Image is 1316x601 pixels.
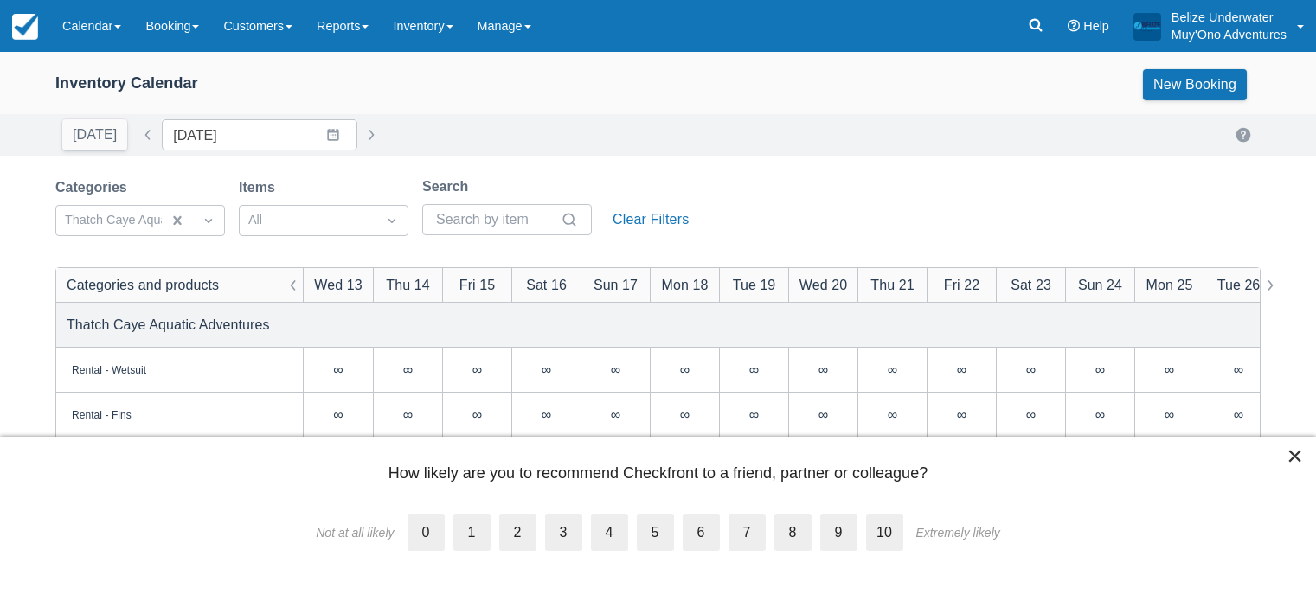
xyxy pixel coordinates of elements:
[499,514,536,551] label: 2
[818,407,828,421] div: ∞
[1068,20,1080,32] i: Help
[1165,407,1174,421] div: ∞
[611,407,620,421] div: ∞
[239,177,282,198] label: Items
[545,514,582,551] label: 3
[591,514,628,551] label: 4
[333,407,343,421] div: ∞
[459,274,495,295] div: Fri 15
[408,514,445,551] label: 0
[1011,274,1051,295] div: Sat 23
[1095,362,1105,376] div: ∞
[55,177,134,198] label: Categories
[820,514,857,551] label: 9
[611,362,620,376] div: ∞
[749,407,759,421] div: ∞
[957,362,966,376] div: ∞
[1133,12,1161,40] img: A19
[67,314,270,335] div: Thatch Caye Aquatic Adventures
[1146,274,1193,295] div: Mon 25
[472,407,482,421] div: ∞
[1083,19,1109,33] span: Help
[333,362,343,376] div: ∞
[662,274,709,295] div: Mon 18
[680,362,690,376] div: ∞
[1234,407,1243,421] div: ∞
[472,362,482,376] div: ∞
[1234,362,1243,376] div: ∞
[680,407,690,421] div: ∞
[67,274,219,295] div: Categories and products
[594,274,638,295] div: Sun 17
[72,361,146,377] div: Rental - Wetsuit
[162,119,357,150] input: Date
[542,362,551,376] div: ∞
[888,362,897,376] div: ∞
[637,514,674,551] label: 5
[314,274,362,295] div: Wed 13
[316,526,394,540] div: Not at all likely
[818,362,828,376] div: ∞
[733,274,776,295] div: Tue 19
[870,274,914,295] div: Thu 21
[55,74,198,93] div: Inventory Calendar
[1026,407,1036,421] div: ∞
[403,362,413,376] div: ∞
[916,526,1000,540] div: Extremely likely
[26,463,1290,493] div: How likely are you to recommend Checkfront to a friend, partner or colleague?
[200,212,217,229] span: Dropdown icon
[12,14,38,40] img: checkfront-main-nav-mini-logo.png
[1287,442,1303,470] button: Close
[542,407,551,421] div: ∞
[1172,9,1287,26] p: Belize Underwater
[866,514,903,551] label: 10
[453,514,491,551] label: 1
[957,407,966,421] div: ∞
[1095,407,1105,421] div: ∞
[888,407,897,421] div: ∞
[422,176,475,197] label: Search
[403,407,413,421] div: ∞
[386,274,429,295] div: Thu 14
[526,274,567,295] div: Sat 16
[774,514,812,551] label: 8
[72,406,132,422] div: Rental - Fins
[1078,274,1122,295] div: Sun 24
[799,274,847,295] div: Wed 20
[729,514,766,551] label: 7
[383,212,401,229] span: Dropdown icon
[1217,274,1261,295] div: Tue 26
[749,362,759,376] div: ∞
[1026,362,1036,376] div: ∞
[1165,362,1174,376] div: ∞
[1172,26,1287,43] p: Muy'Ono Adventures
[683,514,720,551] label: 6
[944,274,979,295] div: Fri 22
[436,204,557,235] input: Search by item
